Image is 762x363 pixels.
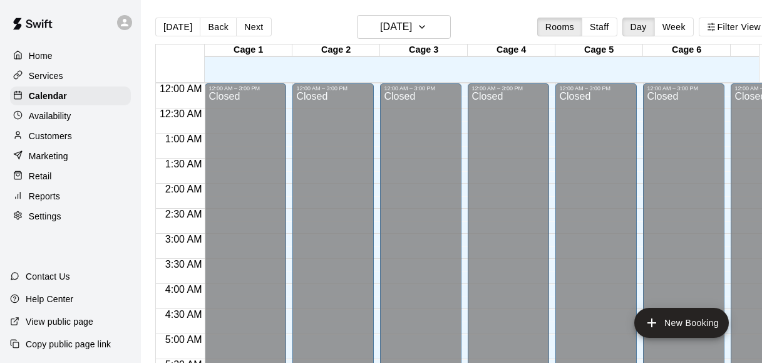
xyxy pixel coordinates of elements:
a: Availability [10,107,131,125]
button: [DATE] [155,18,200,36]
span: 3:30 AM [162,259,205,270]
h6: [DATE] [380,18,412,36]
p: View public page [26,315,93,328]
div: Cage 4 [468,45,555,56]
p: Copy public page link [26,338,111,350]
p: Services [29,70,63,82]
p: Retail [29,170,52,182]
span: 4:00 AM [162,284,205,295]
div: Cage 6 [643,45,731,56]
p: Calendar [29,90,67,102]
div: Cage 3 [380,45,468,56]
div: 12:00 AM – 3:00 PM [647,85,721,92]
button: Back [200,18,237,36]
div: 12:00 AM – 3:00 PM [559,85,633,92]
div: Cage 2 [292,45,380,56]
div: 12:00 AM – 3:00 PM [209,85,282,92]
span: 4:30 AM [162,309,205,320]
p: Marketing [29,150,68,162]
div: Cage 1 [205,45,292,56]
a: Home [10,46,131,65]
a: Reports [10,187,131,206]
span: 12:00 AM [157,83,205,94]
p: Settings [29,210,61,223]
span: 1:00 AM [162,134,205,144]
p: Contact Us [26,270,70,283]
span: 5:00 AM [162,334,205,345]
button: Next [236,18,271,36]
p: Availability [29,110,71,122]
a: Customers [10,127,131,145]
p: Reports [29,190,60,203]
a: Marketing [10,147,131,166]
button: Rooms [537,18,582,36]
button: Staff [582,18,617,36]
span: 3:00 AM [162,234,205,245]
div: 12:00 AM – 3:00 PM [296,85,370,92]
div: 12:00 AM – 3:00 PM [471,85,545,92]
span: 12:30 AM [157,108,205,119]
button: Day [622,18,655,36]
button: Week [654,18,694,36]
a: Settings [10,207,131,226]
span: 2:00 AM [162,184,205,194]
p: Customers [29,130,72,142]
div: 12:00 AM – 3:00 PM [384,85,458,92]
button: [DATE] [357,15,451,39]
a: Calendar [10,87,131,105]
p: Home [29,50,53,62]
span: 1:30 AM [162,159,205,169]
button: add [634,308,729,338]
p: Help Center [26,293,73,305]
span: 2:30 AM [162,209,205,219]
div: Cage 5 [555,45,643,56]
a: Retail [10,167,131,186]
a: Services [10,66,131,85]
